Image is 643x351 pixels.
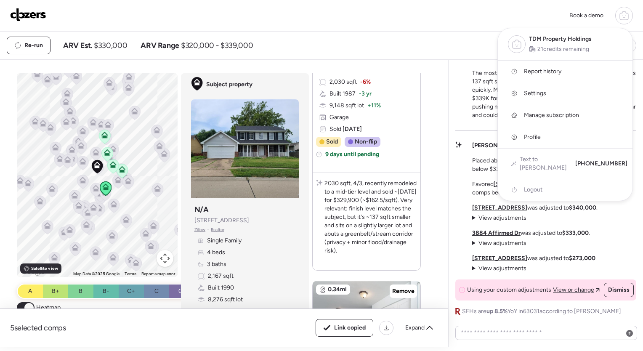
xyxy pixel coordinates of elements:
a: Settings [498,82,632,104]
span: TDM Property Holdings [529,35,592,43]
span: [PHONE_NUMBER] [575,160,627,168]
span: Text to [PERSON_NAME] [520,155,569,172]
a: Text to [PERSON_NAME] [511,155,569,172]
span: Report history [524,67,561,76]
span: Profile [524,133,541,141]
img: Logo [10,8,46,21]
a: Report history [498,61,632,82]
span: Book a demo [569,12,603,19]
span: Manage subscription [524,111,579,120]
span: Link copied [334,324,366,332]
span: 21 credits remaining [537,45,589,53]
span: 5 selected comps [10,323,66,333]
span: Logout [524,186,542,194]
span: Expand [405,324,425,332]
a: Profile [498,126,632,148]
span: Settings [524,89,546,98]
